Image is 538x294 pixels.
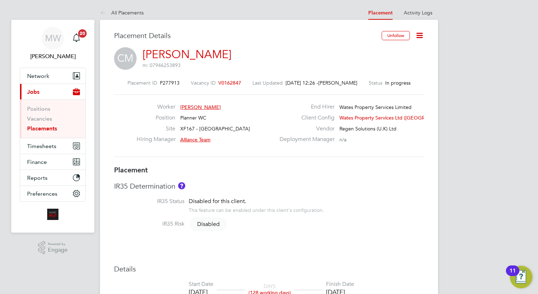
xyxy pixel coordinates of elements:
[27,105,50,112] a: Positions
[160,80,180,86] span: P277913
[180,115,206,121] span: Planner WC
[382,31,410,40] button: Unfollow
[48,241,68,247] span: Powered by
[510,266,532,288] button: Open Resource Center, 11 new notifications
[27,159,47,165] span: Finance
[368,10,393,16] a: Placement
[114,47,137,70] span: CM
[189,198,246,205] span: Disabled for this client.
[339,115,461,121] span: Wates Property Services Ltd ([GEOGRAPHIC_DATA]…
[114,220,184,228] label: IR35 Risk
[27,73,49,79] span: Network
[11,20,94,233] nav: Main navigation
[339,125,396,132] span: Regen Solutions (U.K) Ltd
[191,80,215,86] label: Vacancy ID
[27,174,48,181] span: Reports
[114,264,424,274] h3: Details
[369,80,382,86] label: Status
[385,80,411,86] span: In progress
[20,27,86,61] a: MW[PERSON_NAME]
[275,125,334,133] label: Vendor
[20,99,86,138] div: Jobs
[114,198,184,205] label: IR35 Status
[404,10,432,16] a: Activity Logs
[20,209,86,220] a: Go to home page
[20,138,86,154] button: Timesheets
[20,68,86,84] button: Network
[339,104,412,110] span: Wates Property Services Limited
[69,27,83,49] a: 20
[286,80,318,86] span: [DATE] 12:26 -
[178,182,185,189] button: About IR35
[137,125,175,133] label: Site
[137,103,175,111] label: Worker
[275,103,334,111] label: End Hirer
[47,209,58,220] img: alliancemsp-logo-retina.png
[143,48,231,61] a: [PERSON_NAME]
[20,84,86,99] button: Jobs
[180,136,211,143] span: Alliance Team
[114,166,148,174] b: Placement
[78,29,87,38] span: 20
[189,281,213,288] div: Start Date
[218,80,241,86] span: V0162847
[45,33,61,43] span: MW
[27,190,57,197] span: Preferences
[48,247,68,253] span: Engage
[189,205,324,213] div: This feature can be enabled under this client's configuration.
[27,115,52,122] a: Vacancies
[27,125,57,132] a: Placements
[190,217,227,231] span: Disabled
[326,281,354,288] div: Finish Date
[27,143,56,149] span: Timesheets
[137,136,175,143] label: Hiring Manager
[38,241,68,255] a: Powered byEngage
[20,186,86,201] button: Preferences
[20,154,86,170] button: Finance
[137,114,175,122] label: Position
[20,52,86,61] span: Megan Westlotorn
[339,136,346,143] span: n/a
[27,88,39,95] span: Jobs
[180,125,250,132] span: XF167 - [GEOGRAPHIC_DATA]
[252,80,283,86] label: Last Updated
[275,136,334,143] label: Deployment Manager
[114,182,424,191] h3: IR35 Determination
[143,62,181,68] span: m: 07946253893
[100,10,144,16] a: All Placements
[509,271,516,280] div: 11
[20,170,86,185] button: Reports
[180,104,221,110] span: [PERSON_NAME]
[127,80,157,86] label: Placement ID
[114,31,376,40] h3: Placement Details
[318,80,357,86] span: [PERSON_NAME]
[275,114,334,122] label: Client Config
